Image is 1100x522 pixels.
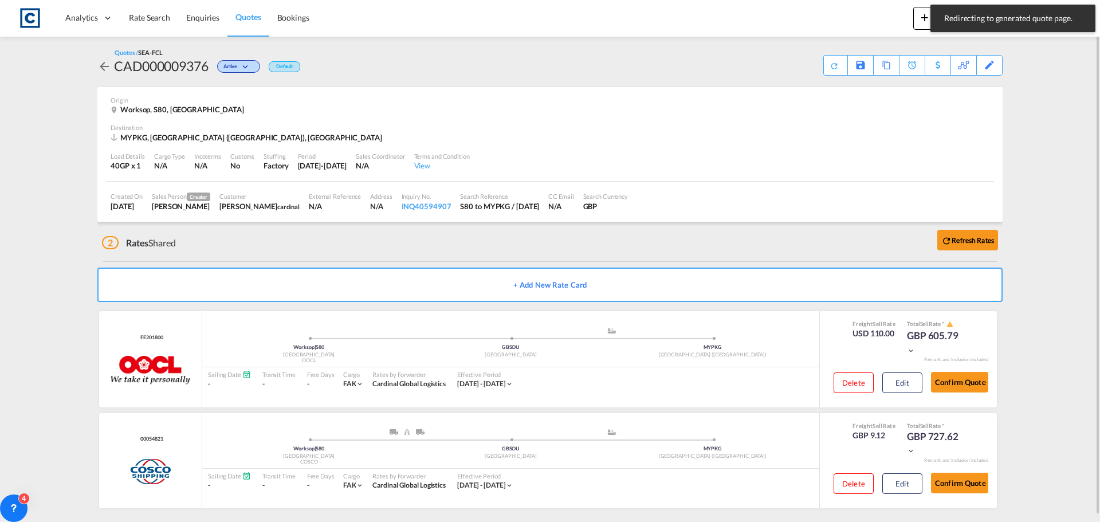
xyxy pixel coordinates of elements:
div: GBSOU [410,445,611,453]
div: Default [269,61,300,72]
div: Save As Template [848,56,873,75]
div: N/A [548,201,573,211]
div: Quotes /SEA-FCL [115,48,163,57]
div: Freight Rate [852,422,895,430]
span: Sell [873,320,882,327]
div: Load Details [111,152,145,160]
md-icon: icon-refresh [830,61,839,70]
div: - [307,481,309,490]
div: Customs [230,152,254,160]
div: MYPKG, Port Klang (Pelabuhan Klang), Asia Pacific [111,132,385,143]
div: Cardinal Global Logistics [372,481,446,490]
div: Transit Time [262,472,296,480]
div: Stuffing [264,152,288,160]
div: Destination [111,123,989,132]
span: Worksop, S80, [GEOGRAPHIC_DATA] [120,105,244,114]
div: Inquiry No. [402,192,451,201]
div: Freight Rate [852,320,895,328]
div: [GEOGRAPHIC_DATA] ([GEOGRAPHIC_DATA]) [612,453,814,460]
span: S80 [316,445,324,452]
span: Bookings [277,13,309,22]
div: Contract / Rate Agreement / Tariff / Spot Pricing Reference Number: 00054821 [137,435,163,443]
img: 1fdb9190129311efbfaf67cbb4249bed.jpeg [17,5,43,31]
div: Search Currency [583,192,628,201]
div: shannon barry [219,201,300,211]
div: Rates by Forwarder [372,472,446,480]
div: Total Rate [907,422,964,430]
button: icon-alert [945,320,953,329]
div: Remark and Inclusion included [916,457,997,464]
div: CAD000009376 [114,57,209,75]
div: icon-arrow-left [97,57,114,75]
span: | [315,445,316,452]
div: GBP 727.62 [907,430,964,457]
button: Confirm Quote [931,372,988,393]
div: Quote PDF is not available at this time [830,56,842,70]
span: Cardinal Global Logistics [372,379,446,388]
div: 31 Aug 2025 [298,160,347,171]
div: Sailing Date [208,370,251,379]
md-icon: icon-chevron-down [505,380,513,388]
div: Contract / Rate Agreement / Tariff / Spot Pricing Reference Number: FE201800 [137,334,163,342]
span: FE201800 [137,334,163,342]
b: Refresh Rates [952,236,994,245]
div: Effective Period [457,472,514,480]
div: Shannon Barry [152,201,210,211]
div: [GEOGRAPHIC_DATA] [208,453,410,460]
div: CC Email [548,192,573,201]
div: Rates by Forwarder [372,370,446,379]
div: OOCL [208,357,410,364]
div: N/A [154,160,185,171]
div: Pickup ModeService Type Nottinghamshire, England,TruckRail; Truck [309,429,510,441]
span: [DATE] - [DATE] [457,481,506,489]
md-icon: icon-chevron-down [356,481,364,489]
div: Address [370,192,392,201]
span: cardinal [277,203,300,210]
span: Sell [920,422,929,429]
button: Delete [834,372,874,393]
div: - [208,379,251,389]
md-icon: icon-arrow-left [97,60,111,73]
button: icon-refreshRefresh Rates [937,230,998,250]
div: View [414,160,470,171]
div: Cargo [343,472,364,480]
div: N/A [309,201,361,211]
span: Subject to Remarks [941,422,944,429]
div: Incoterms [194,152,221,160]
md-icon: icon-plus 400-fg [918,10,932,24]
div: Period [298,152,347,160]
div: Remark and Inclusion included [916,356,997,363]
span: New [918,13,961,22]
button: icon-plus 400-fgNewicon-chevron-down [913,7,965,30]
div: [GEOGRAPHIC_DATA] [410,351,611,359]
div: 01 Aug 2025 - 31 Aug 2025 [457,481,506,490]
button: Edit [882,372,922,393]
span: Sell [873,422,882,429]
div: Search Reference [460,192,539,201]
div: Free Days [307,370,335,379]
span: FAK [343,481,356,489]
div: GBP [583,201,628,211]
div: 40GP x 1 [111,160,145,171]
div: - [262,379,296,389]
div: COSCO [208,458,410,466]
div: INQ40594907 [402,201,451,211]
div: GBSOU [410,344,611,351]
span: Analytics [65,12,98,23]
div: Sales Person [152,192,210,201]
md-icon: icon-chevron-down [505,481,513,489]
md-icon: Schedules Available [242,472,251,480]
div: External Reference [309,192,361,201]
md-icon: icon-chevron-down [356,380,364,388]
div: Cargo Type [154,152,185,160]
span: Creator [187,193,210,201]
div: GBP 9.12 [852,430,895,441]
button: Confirm Quote [931,473,988,493]
span: S80 [316,344,324,350]
div: - [307,379,309,389]
div: N/A [194,160,207,171]
div: Change Status Here [209,57,263,75]
span: FAK [343,379,356,388]
span: Redirecting to generated quote page. [941,13,1085,24]
md-icon: icon-chevron-down [907,347,915,355]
